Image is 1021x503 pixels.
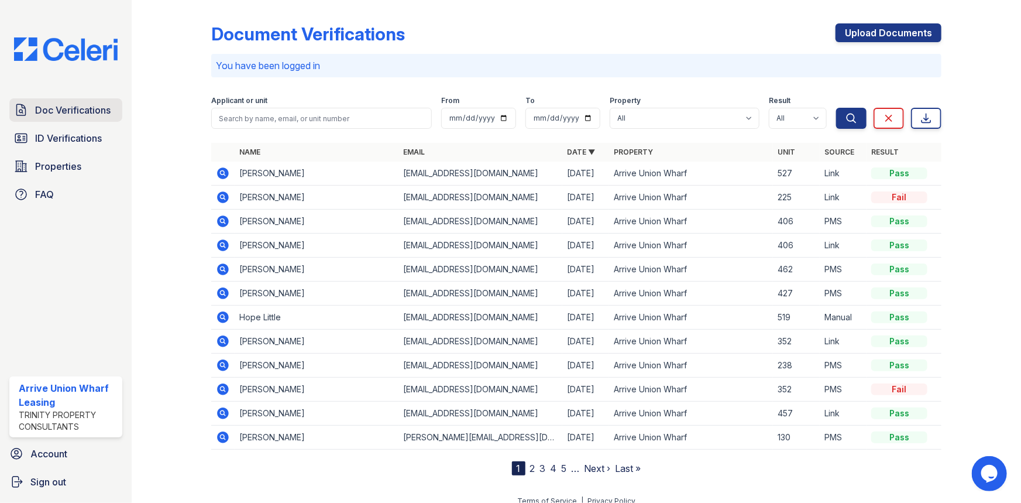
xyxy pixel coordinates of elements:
[540,463,546,474] a: 3
[235,282,398,306] td: [PERSON_NAME]
[398,162,562,186] td: [EMAIL_ADDRESS][DOMAIN_NAME]
[551,463,557,474] a: 4
[398,282,562,306] td: [EMAIL_ADDRESS][DOMAIN_NAME]
[773,282,820,306] td: 427
[5,470,127,494] a: Sign out
[562,234,609,258] td: [DATE]
[562,210,609,234] td: [DATE]
[773,210,820,234] td: 406
[778,148,795,156] a: Unit
[609,258,773,282] td: Arrive Union Wharf
[820,186,867,210] td: Link
[773,330,820,354] td: 352
[820,426,867,450] td: PMS
[239,148,260,156] a: Name
[235,306,398,330] td: Hope Little
[525,96,535,105] label: To
[871,215,927,227] div: Pass
[5,442,127,466] a: Account
[609,330,773,354] td: Arrive Union Wharf
[773,162,820,186] td: 527
[562,354,609,378] td: [DATE]
[871,167,927,179] div: Pass
[562,330,609,354] td: [DATE]
[211,108,432,129] input: Search by name, email, or unit number
[235,234,398,258] td: [PERSON_NAME]
[216,59,937,73] p: You have been logged in
[820,306,867,330] td: Manual
[773,306,820,330] td: 519
[235,258,398,282] td: [PERSON_NAME]
[235,210,398,234] td: [PERSON_NAME]
[585,463,611,474] a: Next ›
[562,426,609,450] td: [DATE]
[871,384,927,395] div: Fail
[609,426,773,450] td: Arrive Union Wharf
[398,378,562,402] td: [EMAIL_ADDRESS][DOMAIN_NAME]
[211,96,267,105] label: Applicant or unit
[19,409,118,433] div: Trinity Property Consultants
[773,234,820,258] td: 406
[871,360,927,371] div: Pass
[562,378,609,402] td: [DATE]
[398,426,562,450] td: [PERSON_NAME][EMAIL_ADDRESS][DOMAIN_NAME]
[836,23,941,42] a: Upload Documents
[562,306,609,330] td: [DATE]
[235,378,398,402] td: [PERSON_NAME]
[773,378,820,402] td: 352
[35,187,54,201] span: FAQ
[19,381,118,409] div: Arrive Union Wharf Leasing
[820,402,867,426] td: Link
[398,330,562,354] td: [EMAIL_ADDRESS][DOMAIN_NAME]
[398,402,562,426] td: [EMAIL_ADDRESS][DOMAIN_NAME]
[9,98,122,122] a: Doc Verifications
[35,131,102,145] span: ID Verifications
[562,282,609,306] td: [DATE]
[9,155,122,178] a: Properties
[610,96,641,105] label: Property
[820,234,867,258] td: Link
[512,461,525,475] div: 1
[567,148,595,156] a: Date ▼
[773,402,820,426] td: 457
[5,37,127,61] img: CE_Logo_Blue-a8612792a0a2168367f1c8372b55b34899dd931a85d93a1a3d3e32e68fde9ad4.png
[609,186,773,210] td: Arrive Union Wharf
[871,408,927,419] div: Pass
[871,432,927,443] div: Pass
[562,186,609,210] td: [DATE]
[562,258,609,282] td: [DATE]
[398,258,562,282] td: [EMAIL_ADDRESS][DOMAIN_NAME]
[398,354,562,378] td: [EMAIL_ADDRESS][DOMAIN_NAME]
[403,148,425,156] a: Email
[235,330,398,354] td: [PERSON_NAME]
[824,148,854,156] a: Source
[609,402,773,426] td: Arrive Union Wharf
[530,463,535,474] a: 2
[441,96,459,105] label: From
[820,162,867,186] td: Link
[562,463,567,474] a: 5
[609,306,773,330] td: Arrive Union Wharf
[235,354,398,378] td: [PERSON_NAME]
[609,282,773,306] td: Arrive Union Wharf
[820,378,867,402] td: PMS
[616,463,641,474] a: Last »
[820,354,867,378] td: PMS
[609,354,773,378] td: Arrive Union Wharf
[235,402,398,426] td: [PERSON_NAME]
[820,258,867,282] td: PMS
[871,288,927,299] div: Pass
[871,336,927,347] div: Pass
[871,239,927,251] div: Pass
[972,456,1009,491] iframe: chat widget
[30,475,66,489] span: Sign out
[235,162,398,186] td: [PERSON_NAME]
[398,234,562,258] td: [EMAIL_ADDRESS][DOMAIN_NAME]
[769,96,790,105] label: Result
[871,264,927,275] div: Pass
[871,312,927,323] div: Pass
[773,258,820,282] td: 462
[235,186,398,210] td: [PERSON_NAME]
[609,378,773,402] td: Arrive Union Wharf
